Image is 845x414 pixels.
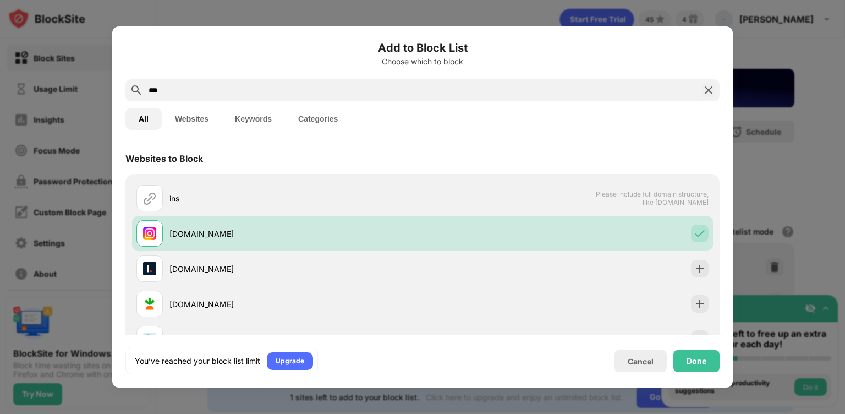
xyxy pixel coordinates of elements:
img: favicons [143,227,156,240]
div: [DOMAIN_NAME] [169,228,422,239]
h6: Add to Block List [125,40,720,56]
div: Cancel [628,357,654,366]
img: favicons [143,297,156,310]
div: ins [169,193,422,204]
div: [DOMAIN_NAME] [169,263,422,275]
div: You’ve reached your block list limit [135,356,260,367]
img: search-close [702,84,715,97]
button: Keywords [222,108,285,130]
img: favicons [143,333,156,346]
button: All [125,108,162,130]
img: search.svg [130,84,143,97]
img: url.svg [143,192,156,205]
div: Websites to Block [125,153,203,164]
button: Websites [162,108,222,130]
div: Choose which to block [125,57,720,66]
span: Please include full domain structure, like [DOMAIN_NAME] [595,190,709,206]
button: Categories [285,108,351,130]
div: Upgrade [276,356,304,367]
img: favicons [143,262,156,275]
div: Done [687,357,706,366]
div: [DOMAIN_NAME] [169,298,422,310]
div: [DOMAIN_NAME] [169,334,422,345]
